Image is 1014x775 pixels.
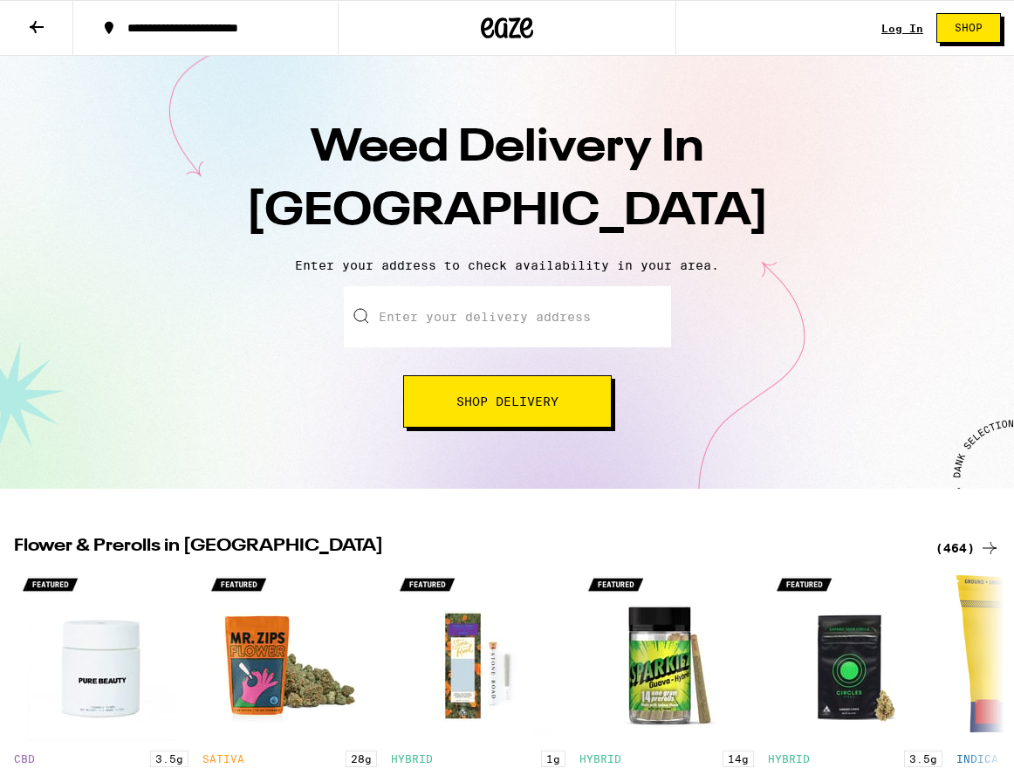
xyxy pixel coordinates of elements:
[456,395,558,408] span: Shop Delivery
[202,753,244,765] p: SATIVA
[17,258,997,272] p: Enter your address to check availability in your area.
[391,567,565,742] img: Stone Road - Purple Runtz Hash & Diamonds Infused - 1g
[541,751,565,767] p: 1g
[956,753,998,765] p: INDICA
[579,567,754,742] img: Sparkiez - Guava 14-Pack - 14g
[344,286,671,347] input: Enter your delivery address
[904,751,942,767] p: 3.5g
[246,189,769,235] span: [GEOGRAPHIC_DATA]
[768,567,942,742] img: Circles Base Camp - Headband - 3.5g
[403,375,612,428] button: Shop Delivery
[14,567,188,742] img: Pure Beauty - Gush Mints 1:1 - 3.5g
[346,751,377,767] p: 28g
[955,23,983,33] span: Shop
[768,753,810,765] p: HYBRID
[391,753,433,765] p: HYBRID
[881,23,923,34] a: Log In
[202,567,377,742] img: Mr. Zips - Sunshine Punch - 28g
[936,13,1001,43] button: Shop
[202,117,812,244] h1: Weed Delivery In
[723,751,754,767] p: 14g
[923,13,1014,43] a: Shop
[935,538,1000,559] a: (464)
[150,751,188,767] p: 3.5g
[579,753,621,765] p: HYBRID
[14,538,915,559] h2: Flower & Prerolls in [GEOGRAPHIC_DATA]
[14,753,35,765] p: CBD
